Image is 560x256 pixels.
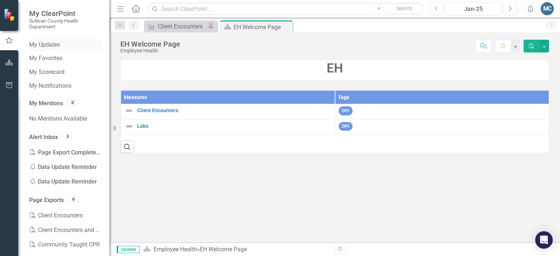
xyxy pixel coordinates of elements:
[121,119,335,135] td: Double-Click to Edit Right Click for Context Menu
[327,61,343,76] strong: EH
[29,111,102,126] div: No Mentions Available
[29,18,102,30] small: Sullivan County Health Department
[125,122,133,131] img: Not Defined
[117,246,140,253] span: Updater
[339,106,353,115] span: DPI
[143,245,329,254] div: »
[121,104,335,120] td: Double-Click to Edit Right Click for Context Menu
[153,246,197,253] a: Employee Health
[396,5,412,11] span: Search
[62,133,73,139] div: 3
[146,22,206,31] a: Client Encounters
[29,82,102,90] a: My Notifications
[29,145,102,160] div: Page Export Completed: Client Encounters
[148,3,424,15] input: Search ClearPoint...
[29,196,64,205] a: Page Exports
[29,237,102,252] a: Community Taught CPR
[29,174,102,189] div: Data Update Reminder
[4,8,16,21] img: ClearPoint Strategy
[158,22,206,31] div: Client Encounters
[125,106,133,115] img: Not Defined
[29,99,63,108] a: My Mentions
[120,40,180,48] div: EH Welcome Page
[541,2,554,15] button: MC
[448,5,499,13] div: Jan-25
[29,68,102,76] a: My Scorecard
[339,122,353,131] span: DPI
[29,9,102,18] span: My ClearPoint
[386,4,423,14] button: Search
[234,23,291,32] div: EH Welcome Page
[29,54,102,63] a: My Favorites
[67,196,79,202] div: 9
[67,100,78,106] div: 0
[445,2,501,15] button: Jan-25
[120,48,180,54] div: Employee Health
[29,160,102,174] div: Data Update Reminder
[29,133,58,142] a: Alert Inbox
[200,246,247,253] div: EH Welcome Page
[29,208,102,223] a: Client Encounters
[535,231,553,249] div: Open Intercom Messenger
[29,223,102,237] a: Client Encounters and Labs
[29,41,102,49] a: My Updates
[137,108,331,113] a: Client Encounters
[137,123,331,129] a: Labs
